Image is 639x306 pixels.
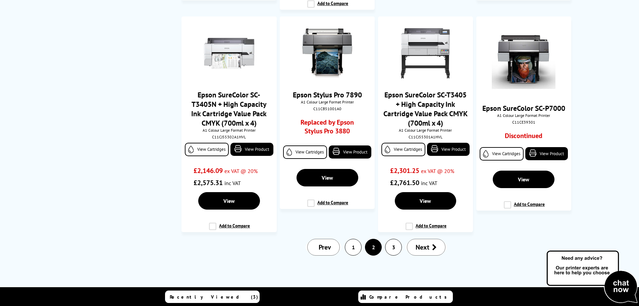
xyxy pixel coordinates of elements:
span: A1 Colour Large Format Printer [480,113,568,118]
a: 1 [345,239,361,255]
img: Epson-SC-T3405N-Front-Small.jpg [204,28,254,79]
span: £2,761.50 [390,178,419,187]
a: Compare Products [358,291,453,303]
span: View [420,198,431,204]
span: View [223,198,235,204]
div: C11CE39301 [481,120,566,125]
label: Add to Compare [504,201,545,214]
img: SC-P7000-small.jpg [492,28,555,92]
a: Next [407,239,445,256]
a: Epson SureColor SC-P7000 [482,103,565,113]
span: inc VAT [421,180,437,186]
a: View Cartridges [381,143,425,156]
label: Add to Compare [406,223,446,235]
p: Discontinued [505,131,542,140]
a: Previous [307,239,340,256]
a: View [493,171,554,188]
a: 3 [385,239,402,255]
span: Compare Products [369,294,450,300]
a: Recently Viewed (3) [165,291,260,303]
span: £2,301.25 [390,166,419,175]
img: Epson-Pro7890-front-small.jpg [302,28,353,79]
a: View Cartridges [283,145,327,159]
span: ex VAT @ 20% [224,168,258,174]
span: A1 Colour Large Format Printer [381,128,470,133]
a: Epson SureColor SC-T3405N + High Capacity Ink Cartridge Value Pack CMYK (700ml x 4) [191,90,267,128]
a: Epson SureColor SC-T3405 + High Capacity Ink Cartridge Value Pack CMYK (700ml x 4) [383,90,468,128]
a: View [198,192,260,210]
div: C11CJ55302A1HVL [187,134,271,139]
span: Recently Viewed (3) [170,294,258,300]
span: £2,146.09 [194,166,223,175]
a: Replaced by Epson Stylus Pro 3880 [292,118,363,139]
a: View Cartridges [185,143,229,156]
a: View Product [525,147,568,160]
a: View Product [230,143,273,156]
a: View [395,192,457,210]
span: A1 Colour Large Format Printer [283,99,371,104]
label: Add to Compare [307,0,348,13]
span: £2,575.31 [194,178,223,187]
a: View [297,169,358,186]
a: Epson Stylus Pro 7890 [293,90,362,99]
a: View Product [427,143,470,156]
span: View [518,176,529,183]
span: Prev [319,243,331,252]
img: Open Live Chat window [545,250,639,305]
label: Add to Compare [307,200,348,212]
img: Lexmark-SC-T3405-Small.jpg [400,28,450,79]
span: ex VAT @ 20% [421,168,454,174]
label: Add to Compare [209,223,250,235]
a: View Product [329,145,371,159]
span: Next [416,243,429,252]
a: View Cartridges [480,147,524,161]
div: C11CJ55301A1HVL [383,134,468,139]
div: C11CB51001A0 [285,106,370,111]
span: inc VAT [224,180,241,186]
span: A1 Colour Large Format Printer [185,128,273,133]
span: View [322,174,333,181]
